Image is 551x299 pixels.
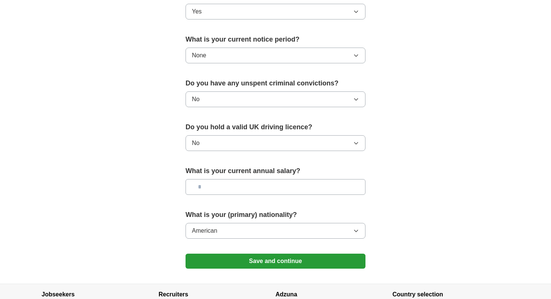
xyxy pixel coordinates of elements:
[186,166,365,176] label: What is your current annual salary?
[186,122,365,132] label: Do you hold a valid UK driving licence?
[186,78,365,88] label: Do you have any unspent criminal convictions?
[192,226,217,235] span: American
[186,91,365,107] button: No
[192,51,206,60] span: None
[192,139,199,148] span: No
[186,254,365,269] button: Save and continue
[186,4,365,19] button: Yes
[186,34,365,45] label: What is your current notice period?
[186,210,365,220] label: What is your (primary) nationality?
[186,48,365,63] button: None
[192,95,199,104] span: No
[186,223,365,239] button: American
[186,135,365,151] button: No
[192,7,202,16] span: Yes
